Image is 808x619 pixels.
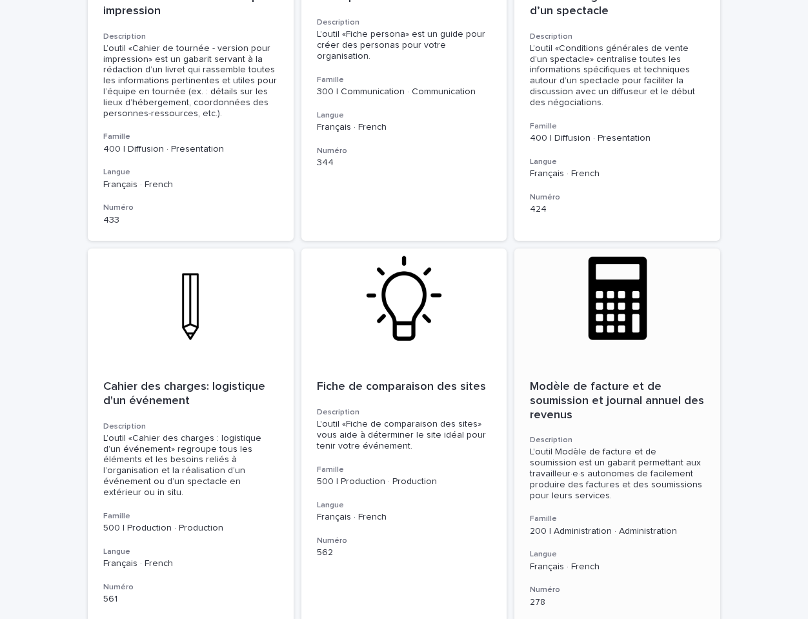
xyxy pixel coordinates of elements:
h3: Description [530,32,705,42]
p: Français · French [530,168,705,179]
p: 278 [530,597,705,608]
h3: Numéro [103,582,278,593]
p: 400 | Diffusion · Presentation [103,144,278,155]
h3: Langue [103,167,278,178]
h3: Famille [317,465,492,475]
h3: Langue [317,110,492,121]
p: 561 [103,594,278,605]
p: 400 | Diffusion · Presentation [530,133,705,144]
h3: Numéro [530,192,705,203]
h3: Langue [103,547,278,557]
div: L'outil Modèle de facture et de soumission est un gabarit permettant aux travailleur·e·s autonome... [530,447,705,501]
p: Français · French [317,512,492,523]
h3: Famille [103,511,278,522]
h3: Numéro [103,203,278,213]
div: L’outil «Cahier de tournée - version pour impression» est un gabarit servant à la rédaction d’un ... [103,43,278,119]
h3: Numéro [317,536,492,546]
p: Français · French [103,179,278,190]
h3: Famille [317,75,492,85]
p: 500 | Production · Production [103,523,278,534]
h3: Description [317,407,492,418]
h3: Langue [317,500,492,511]
p: 562 [317,547,492,558]
p: 300 | Communication · Communication [317,86,492,97]
h3: Description [103,421,278,432]
h3: Description [317,17,492,28]
div: L’outil «Fiche persona» est un guide pour créer des personas pour votre organisation. [317,29,492,61]
p: Modèle de facture et de soumission et journal annuel des revenus [530,380,705,422]
p: 424 [530,204,705,215]
p: Français · French [317,122,492,133]
div: L’outil «Cahier des charges : logistique d’un événement» regroupe tous les éléments et les besoin... [103,433,278,498]
p: 200 | Administration · Administration [530,526,705,537]
div: L'outil «Fiche de comparaison des sites» vous aide à déterminer le site idéal pour tenir votre év... [317,419,492,451]
p: 344 [317,157,492,168]
h3: Famille [530,514,705,524]
p: 500 | Production · Production [317,476,492,487]
p: Français · French [530,562,705,573]
div: L’outil «Conditions générales de vente d’un spectacle» centralise toutes les informations spécifi... [530,43,705,108]
p: Fiche de comparaison des sites [317,380,492,394]
h3: Description [103,32,278,42]
p: Cahier des charges: logistique d'un événement [103,380,278,408]
p: Français · French [103,558,278,569]
h3: Langue [530,549,705,560]
h3: Famille [530,121,705,132]
h3: Numéro [317,146,492,156]
p: 433 [103,215,278,226]
h3: Numéro [530,585,705,595]
h3: Langue [530,157,705,167]
h3: Description [530,435,705,445]
h3: Famille [103,132,278,142]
